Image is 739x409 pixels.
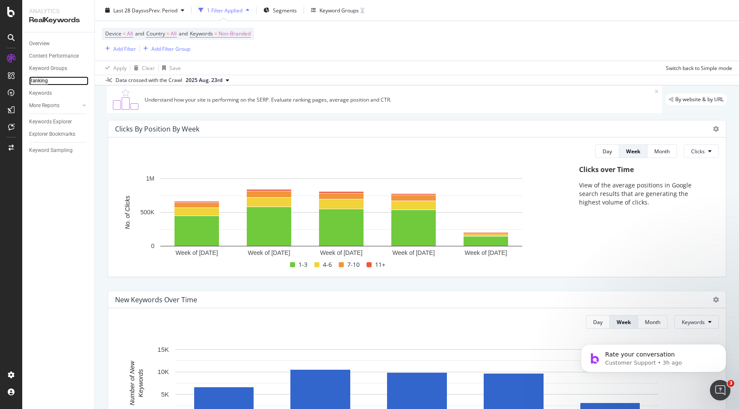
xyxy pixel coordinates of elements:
[691,148,705,155] span: Clicks
[684,144,719,158] button: Clicks
[29,64,89,73] a: Keyword Groups
[579,165,710,175] div: Clicks over Time
[323,260,332,270] span: 4-6
[29,39,50,48] div: Overview
[29,117,89,126] a: Keywords Explorer
[102,61,127,75] button: Apply
[157,346,169,353] text: 15K
[146,175,154,182] text: 1M
[140,209,154,216] text: 500K
[140,44,190,54] button: Add Filter Group
[130,61,155,75] button: Clear
[144,6,177,14] span: vs Prev. Period
[29,76,89,85] a: Ranking
[665,93,727,105] div: legacy label
[248,249,290,256] text: Week of [DATE]
[662,61,732,75] button: Switch back to Simple mode
[654,148,670,155] div: Month
[146,30,165,37] span: Country
[682,318,705,326] span: Keywords
[115,174,567,259] svg: A chart.
[159,61,181,75] button: Save
[151,45,190,52] div: Add Filter Group
[171,28,177,40] span: All
[128,361,136,406] text: Number of New
[29,76,48,85] div: Ranking
[113,6,144,14] span: Last 28 Days
[273,6,297,14] span: Segments
[568,326,739,386] iframe: Intercom notifications message
[110,89,141,110] img: C0S+odjvPe+dCwPhcw0W2jU4KOcefU0IcxbkVEfgJ6Ft4vBgsVVQAAAABJRU5ErkJggg==
[161,391,169,398] text: 5K
[207,6,242,14] div: 1 Filter Applied
[145,96,655,103] div: Understand how your site is performing on the SERP. Evaluate ranking pages, average position and ...
[29,89,89,98] a: Keywords
[190,30,213,37] span: Keywords
[603,148,612,155] div: Day
[105,30,121,37] span: Device
[610,315,638,329] button: Week
[666,64,732,71] div: Switch back to Simple mode
[29,64,67,73] div: Keyword Groups
[29,89,52,98] div: Keywords
[586,315,610,329] button: Day
[29,52,79,61] div: Content Performance
[319,6,359,14] div: Keyword Groups
[626,148,640,155] div: Week
[115,125,199,133] div: Clicks By Position By Week
[29,101,80,110] a: More Reports
[579,181,710,207] p: View of the average positions in Google search results that are generating the highest volume of ...
[175,249,218,256] text: Week of [DATE]
[29,117,72,126] div: Keywords Explorer
[464,249,507,256] text: Week of [DATE]
[29,146,73,155] div: Keyword Sampling
[115,295,197,304] div: New Keywords Over Time
[595,144,619,158] button: Day
[29,130,75,139] div: Explorer Bookmarks
[169,64,181,71] div: Save
[727,380,734,387] span: 3
[102,44,136,54] button: Add Filter
[29,146,89,155] a: Keyword Sampling
[299,260,307,270] span: 1-3
[127,28,133,40] span: All
[260,3,300,17] button: Segments
[307,3,368,17] button: Keyword Groups
[647,144,677,158] button: Month
[124,196,131,230] text: No. of Clicks
[214,30,217,37] span: =
[135,30,144,37] span: and
[166,30,169,37] span: =
[347,260,360,270] span: 7-10
[182,75,233,85] button: 2025 Aug. 23rd
[619,144,647,158] button: Week
[195,3,253,17] button: 1 Filter Applied
[320,249,362,256] text: Week of [DATE]
[142,64,155,71] div: Clear
[157,368,169,376] text: 10K
[29,52,89,61] a: Content Performance
[638,315,668,329] button: Month
[675,97,724,102] span: By website & by URL
[151,243,154,250] text: 0
[29,15,88,25] div: RealKeywords
[29,39,89,48] a: Overview
[29,130,89,139] a: Explorer Bookmarks
[29,7,88,15] div: Analytics
[710,380,730,400] iframe: Intercom live chat
[113,64,127,71] div: Apply
[115,76,182,84] div: Data crossed with the Crawl
[645,318,660,326] div: Month
[29,101,59,110] div: More Reports
[392,249,435,256] text: Week of [DATE]
[186,76,222,84] span: 2025 Aug. 23rd
[617,318,631,326] div: Week
[593,318,603,326] div: Day
[113,45,136,52] div: Add Filter
[674,315,719,329] button: Keywords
